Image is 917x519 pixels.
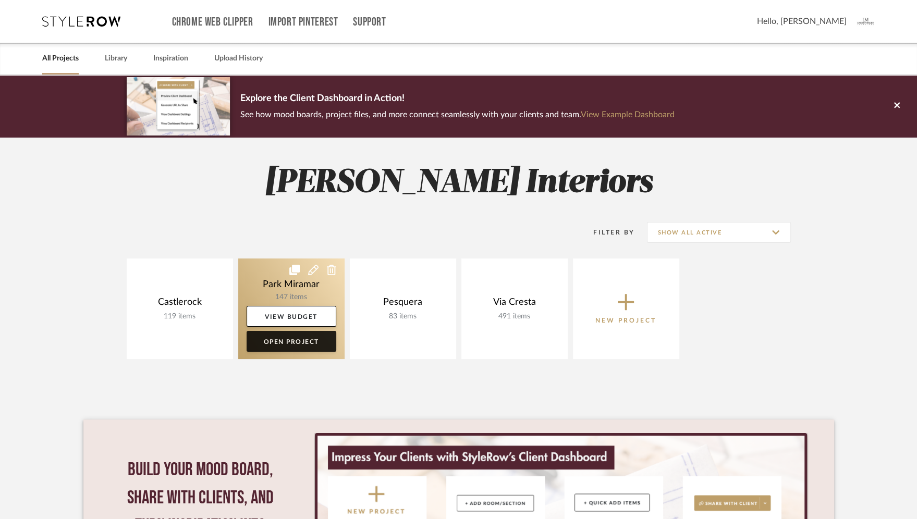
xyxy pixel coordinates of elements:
img: d5d033c5-7b12-40c2-a960-1ecee1989c38.png [127,77,230,135]
a: Inspiration [153,52,188,66]
span: Hello, [PERSON_NAME] [757,15,847,28]
a: Open Project [247,331,336,352]
a: Support [353,18,386,27]
p: New Project [595,315,656,326]
a: Import Pinterest [268,18,338,27]
a: View Budget [247,306,336,327]
h2: [PERSON_NAME] Interiors [83,164,834,203]
a: Upload History [214,52,263,66]
div: Castlerock [135,296,225,312]
a: Chrome Web Clipper [172,18,253,27]
div: 119 items [135,312,225,321]
img: avatar [854,10,876,32]
p: Explore the Client Dashboard in Action! [240,91,675,107]
div: Filter By [580,227,635,238]
div: Pesquera [358,296,448,312]
div: Via Cresta [470,296,559,312]
div: 491 items [470,312,559,321]
a: All Projects [42,52,79,66]
p: See how mood boards, project files, and more connect seamlessly with your clients and team. [240,107,675,122]
button: New Project [573,258,679,359]
a: View Example Dashboard [581,110,675,119]
div: 83 items [358,312,448,321]
a: Library [105,52,127,66]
